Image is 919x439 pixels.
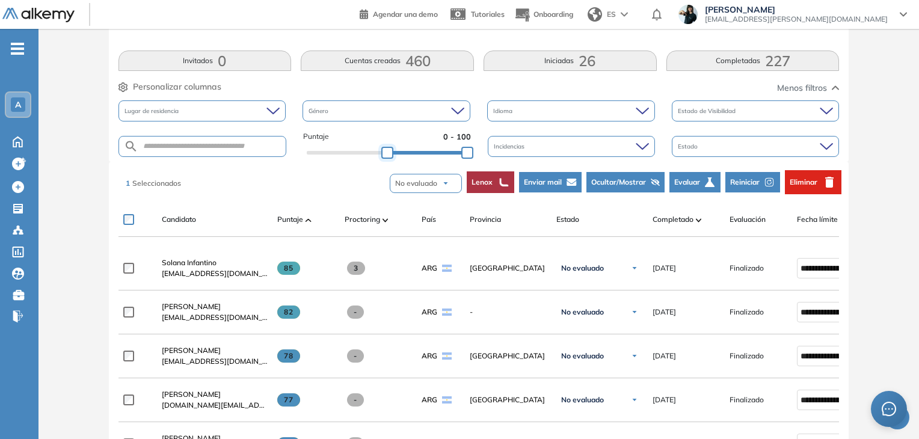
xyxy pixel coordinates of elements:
[790,177,817,188] span: Eliminar
[132,179,181,188] span: Seleccionados
[395,178,437,189] span: No evaluado
[561,395,604,405] span: No evaluado
[777,82,827,94] span: Menos filtros
[471,10,505,19] span: Tutoriales
[519,172,582,192] button: Enviar mail
[383,218,389,222] img: [missing "en.ARROW_ALT" translation]
[11,48,24,50] i: -
[672,136,839,157] div: Estado
[631,352,638,360] img: Ícono de flecha
[422,351,437,361] span: ARG
[669,172,721,192] button: Evaluar
[730,214,766,225] span: Evaluación
[653,351,676,361] span: [DATE]
[561,351,604,361] span: No evaluado
[730,394,764,405] span: Finalizado
[277,262,301,275] span: 85
[678,106,738,115] span: Estado de Visibilidad
[162,258,217,267] span: Solana Infantino
[422,214,436,225] span: País
[277,349,301,363] span: 78
[487,100,655,121] div: Idioma
[561,307,604,317] span: No evaluado
[607,9,616,20] span: ES
[730,177,760,188] span: Reiniciar
[277,214,303,225] span: Puntaje
[162,400,268,411] span: [DOMAIN_NAME][EMAIL_ADDRESS][DOMAIN_NAME]
[442,265,452,272] img: ARG
[118,51,292,71] button: Invitados0
[124,139,138,154] img: SEARCH_ALT
[442,180,449,187] img: arrow
[725,172,780,192] button: Reiniciar
[797,214,838,225] span: Fecha límite
[497,176,509,188] img: lenox.jpg
[347,393,364,407] span: -
[470,351,547,361] span: [GEOGRAPHIC_DATA]
[162,346,221,355] span: [PERSON_NAME]
[674,177,700,188] span: Evaluar
[882,402,896,416] span: message
[730,263,764,274] span: Finalizado
[631,265,638,272] img: Ícono de flecha
[653,263,676,274] span: [DATE]
[705,5,888,14] span: [PERSON_NAME]
[696,218,702,222] img: [missing "en.ARROW_ALT" translation]
[118,100,286,121] div: Lugar de residencia
[533,10,573,19] span: Onboarding
[277,393,301,407] span: 77
[631,396,638,404] img: Ícono de flecha
[162,257,268,268] a: Solana Infantino
[301,51,474,71] button: Cuentas creadas460
[422,307,437,318] span: ARG
[360,6,438,20] a: Agendar una demo
[494,142,527,151] span: Incidencias
[472,177,493,188] span: Lenox
[443,131,471,143] span: 0 - 100
[15,100,21,109] span: A
[493,106,515,115] span: Idioma
[124,106,181,115] span: Lugar de residencia
[162,312,268,323] span: [EMAIL_ADDRESS][DOMAIN_NAME]
[306,218,312,222] img: [missing "en.ARROW_ALT" translation]
[303,131,329,143] span: Puntaje
[653,394,676,405] span: [DATE]
[470,394,547,405] span: [GEOGRAPHIC_DATA]
[467,171,514,193] button: Lenox
[133,81,221,93] span: Personalizar columnas
[470,263,547,274] span: [GEOGRAPHIC_DATA]
[442,396,452,404] img: ARG
[470,307,547,318] span: -
[442,309,452,316] img: ARG
[373,10,438,19] span: Agendar una demo
[488,136,655,157] div: Incidencias
[162,389,268,400] a: [PERSON_NAME]
[588,7,602,22] img: world
[621,12,628,17] img: arrow
[126,179,130,188] span: 1
[586,172,665,192] button: Ocultar/Mostrar
[777,82,839,94] button: Menos filtros
[524,177,562,188] span: Enviar mail
[162,302,221,311] span: [PERSON_NAME]
[277,305,301,319] span: 82
[730,351,764,361] span: Finalizado
[470,214,501,225] span: Provincia
[422,263,437,274] span: ARG
[162,390,221,399] span: [PERSON_NAME]
[730,307,764,318] span: Finalizado
[347,349,364,363] span: -
[591,177,646,188] span: Ocultar/Mostrar
[162,356,268,367] span: [EMAIL_ADDRESS][DOMAIN_NAME]
[347,262,366,275] span: 3
[678,142,700,151] span: Estado
[2,8,75,23] img: Logo
[303,100,470,121] div: Género
[347,305,364,319] span: -
[561,263,604,273] span: No evaluado
[118,81,221,93] button: Personalizar columnas
[162,345,268,356] a: [PERSON_NAME]
[672,100,840,121] div: Estado de Visibilidad
[422,394,437,405] span: ARG
[514,2,573,28] button: Onboarding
